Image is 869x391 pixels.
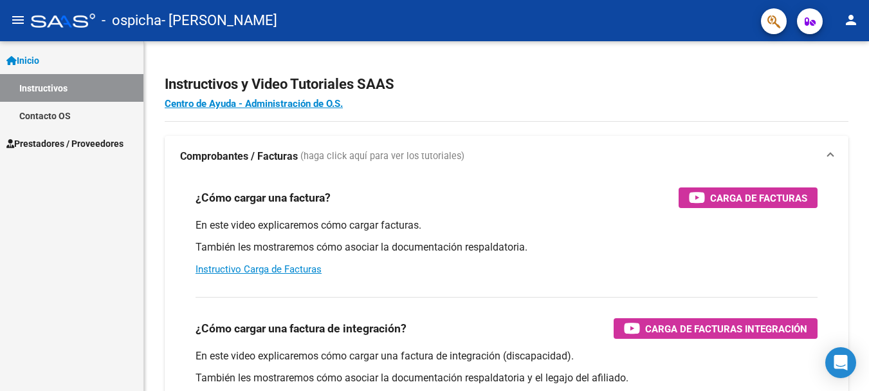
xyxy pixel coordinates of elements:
a: Instructivo Carga de Facturas [196,263,322,275]
span: Carga de Facturas Integración [645,321,807,337]
mat-icon: menu [10,12,26,28]
h3: ¿Cómo cargar una factura? [196,189,331,207]
mat-expansion-panel-header: Comprobantes / Facturas (haga click aquí para ver los tutoriales) [165,136,848,177]
strong: Comprobantes / Facturas [180,149,298,164]
p: También les mostraremos cómo asociar la documentación respaldatoria. [196,240,818,254]
p: En este video explicaremos cómo cargar una factura de integración (discapacidad). [196,349,818,363]
a: Centro de Ayuda - Administración de O.S. [165,98,343,110]
h3: ¿Cómo cargar una factura de integración? [196,319,407,338]
h2: Instructivos y Video Tutoriales SAAS [165,72,848,97]
button: Carga de Facturas Integración [614,318,818,339]
span: Inicio [6,53,39,68]
span: - [PERSON_NAME] [161,6,277,35]
div: Open Intercom Messenger [825,347,856,378]
p: En este video explicaremos cómo cargar facturas. [196,218,818,233]
span: Prestadores / Proveedores [6,137,123,151]
p: También les mostraremos cómo asociar la documentación respaldatoria y el legajo del afiliado. [196,371,818,385]
span: - ospicha [102,6,161,35]
span: Carga de Facturas [710,190,807,206]
button: Carga de Facturas [679,187,818,208]
span: (haga click aquí para ver los tutoriales) [300,149,464,164]
mat-icon: person [843,12,859,28]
